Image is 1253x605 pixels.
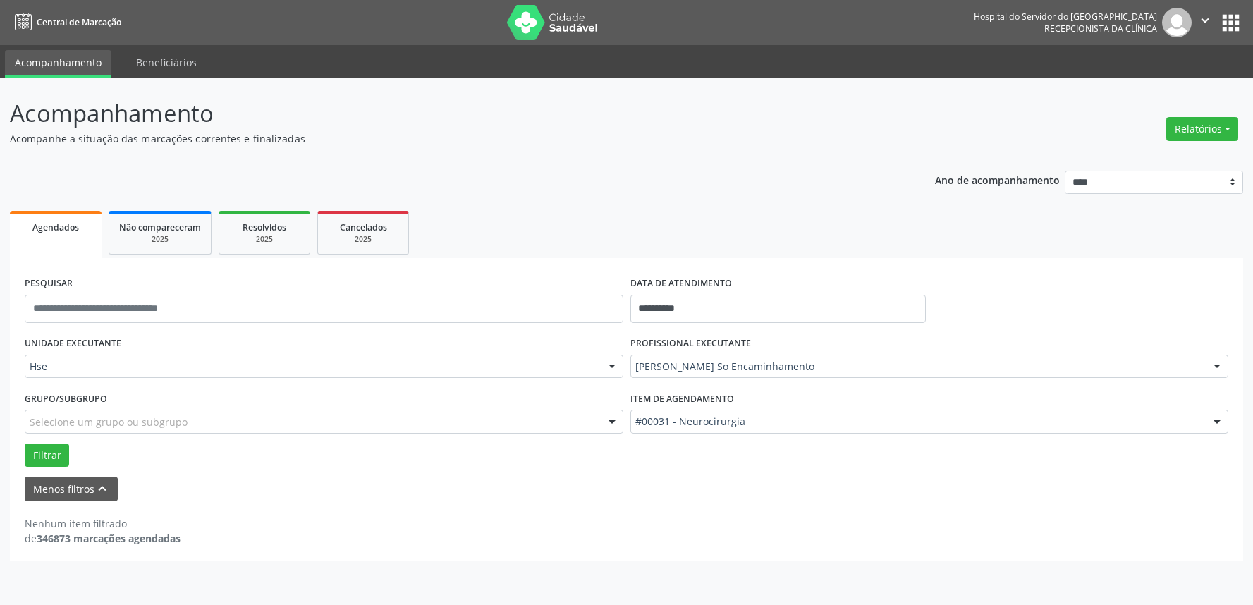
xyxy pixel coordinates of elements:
[32,221,79,233] span: Agendados
[635,415,1200,429] span: #00031 - Neurocirurgia
[10,96,873,131] p: Acompanhamento
[630,388,734,410] label: Item de agendamento
[229,234,300,245] div: 2025
[30,360,594,374] span: Hse
[1192,8,1218,37] button: 
[630,333,751,355] label: PROFISSIONAL EXECUTANTE
[340,221,387,233] span: Cancelados
[935,171,1060,188] p: Ano de acompanhamento
[974,11,1157,23] div: Hospital do Servidor do [GEOGRAPHIC_DATA]
[25,273,73,295] label: PESQUISAR
[25,388,107,410] label: Grupo/Subgrupo
[25,531,181,546] div: de
[37,532,181,545] strong: 346873 marcações agendadas
[630,273,732,295] label: DATA DE ATENDIMENTO
[1044,23,1157,35] span: Recepcionista da clínica
[243,221,286,233] span: Resolvidos
[25,444,69,468] button: Filtrar
[119,221,201,233] span: Não compareceram
[5,50,111,78] a: Acompanhamento
[1197,13,1213,28] i: 
[119,234,201,245] div: 2025
[25,333,121,355] label: UNIDADE EXECUTANTE
[30,415,188,429] span: Selecione um grupo ou subgrupo
[126,50,207,75] a: Beneficiários
[328,234,398,245] div: 2025
[37,16,121,28] span: Central de Marcação
[635,360,1200,374] span: [PERSON_NAME] So Encaminhamento
[1218,11,1243,35] button: apps
[10,131,873,146] p: Acompanhe a situação das marcações correntes e finalizadas
[94,481,110,496] i: keyboard_arrow_up
[1162,8,1192,37] img: img
[10,11,121,34] a: Central de Marcação
[25,477,118,501] button: Menos filtroskeyboard_arrow_up
[25,516,181,531] div: Nenhum item filtrado
[1166,117,1238,141] button: Relatórios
